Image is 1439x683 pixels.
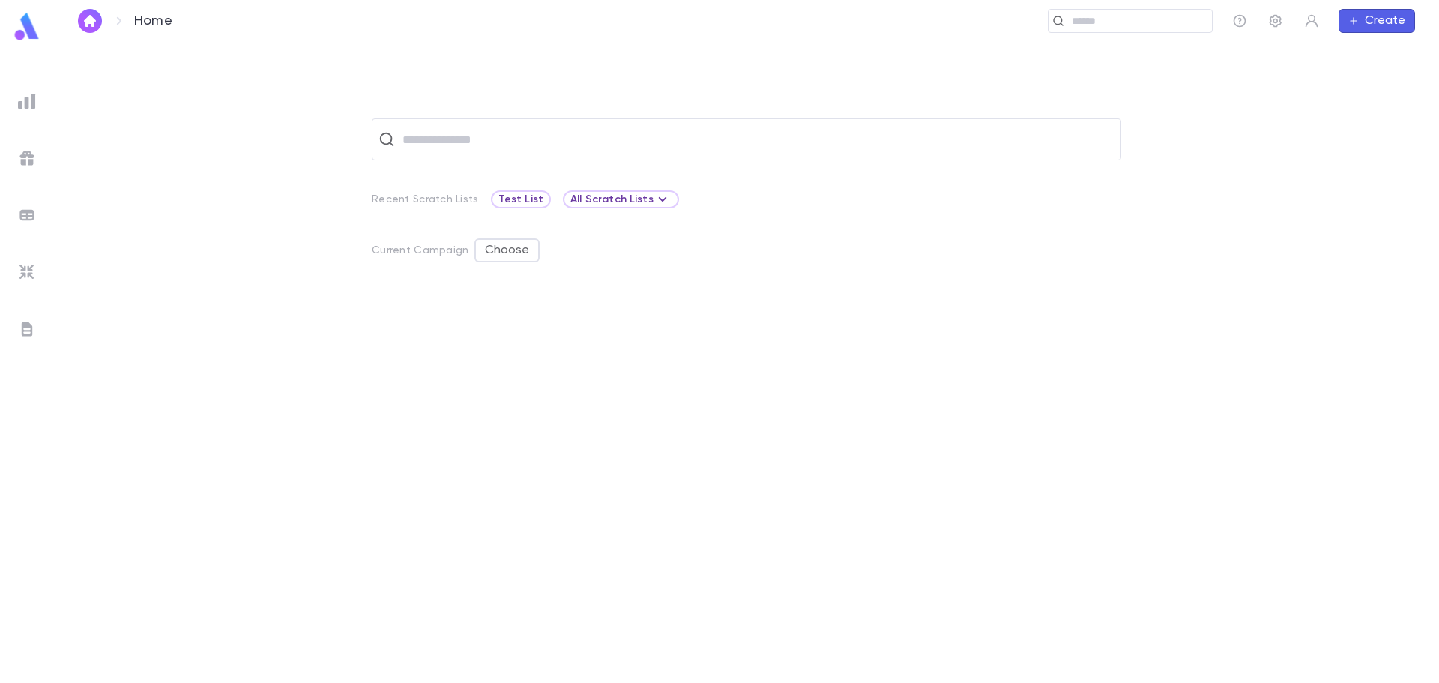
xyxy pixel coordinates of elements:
[372,193,479,205] p: Recent Scratch Lists
[18,263,36,281] img: imports_grey.530a8a0e642e233f2baf0ef88e8c9fcb.svg
[491,190,551,208] div: Test List
[134,13,172,29] p: Home
[570,190,672,208] div: All Scratch Lists
[12,12,42,41] img: logo
[492,193,549,205] span: Test List
[18,320,36,338] img: letters_grey.7941b92b52307dd3b8a917253454ce1c.svg
[563,190,679,208] div: All Scratch Lists
[474,238,540,262] button: Choose
[372,244,468,256] p: Current Campaign
[1339,9,1415,33] button: Create
[18,92,36,110] img: reports_grey.c525e4749d1bce6a11f5fe2a8de1b229.svg
[81,15,99,27] img: home_white.a664292cf8c1dea59945f0da9f25487c.svg
[18,206,36,224] img: batches_grey.339ca447c9d9533ef1741baa751efc33.svg
[18,149,36,167] img: campaigns_grey.99e729a5f7ee94e3726e6486bddda8f1.svg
